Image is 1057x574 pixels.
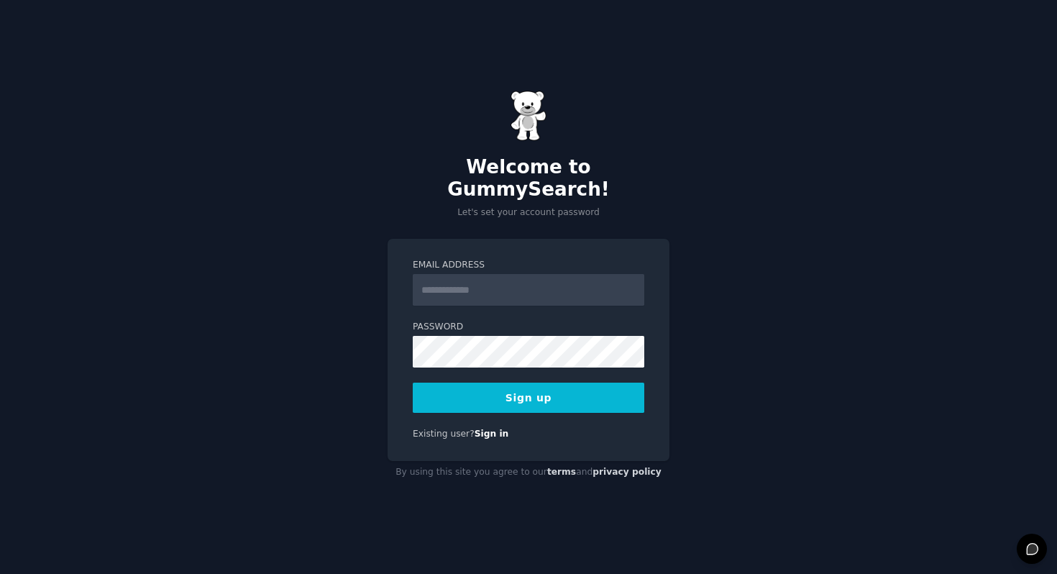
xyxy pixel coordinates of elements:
a: terms [547,467,576,477]
h2: Welcome to GummySearch! [388,156,669,201]
img: Gummy Bear [511,91,546,141]
a: privacy policy [592,467,662,477]
button: Sign up [413,383,644,413]
a: Sign in [475,429,509,439]
p: Let's set your account password [388,206,669,219]
label: Password [413,321,644,334]
label: Email Address [413,259,644,272]
span: Existing user? [413,429,475,439]
div: By using this site you agree to our and [388,461,669,484]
